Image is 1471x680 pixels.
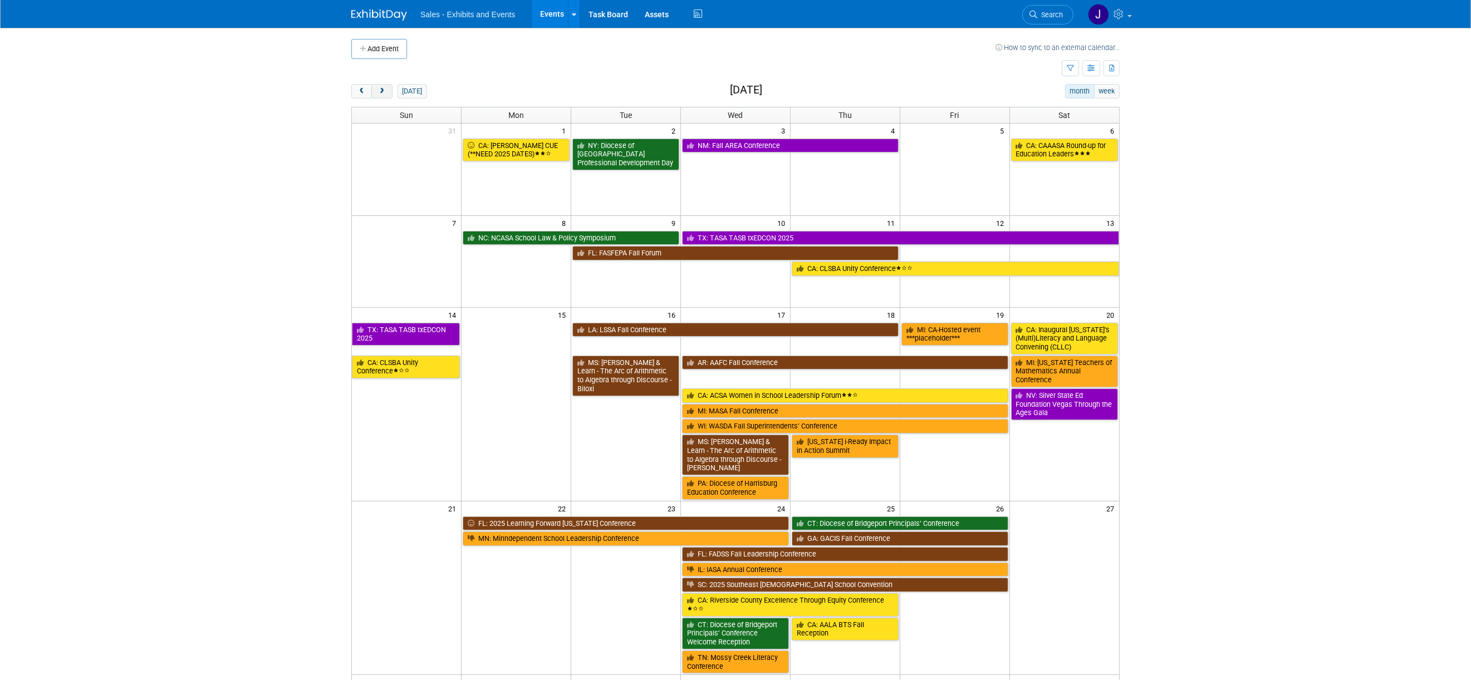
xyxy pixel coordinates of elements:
[1011,356,1118,387] a: MI: [US_STATE] Teachers of Mathematics Annual Conference
[792,262,1119,276] a: CA: CLSBA Unity Conference
[351,84,372,98] button: prev
[682,651,789,673] a: TN: Mossy Creek Literacy Conference
[682,563,1008,577] a: IL: IASA Annual Conference
[447,308,461,322] span: 14
[1037,11,1063,19] span: Search
[1088,4,1109,25] img: Joe Quinn
[1065,84,1095,98] button: month
[682,618,789,649] a: CT: Diocese of Bridgeport Principals’ Conference Welcome Reception
[561,216,571,230] span: 8
[901,323,1008,346] a: MI: CA-Hosted event ***placeholder***
[1109,124,1119,137] span: 6
[351,9,407,21] img: ExhibitDay
[1011,139,1118,161] a: CA: CAAASA Round-up for Education Leaders
[572,356,679,396] a: MS: [PERSON_NAME] & Learn - The Arc of Arithmetic to Algebra through Discourse - Biloxi
[557,501,571,515] span: 22
[572,323,899,337] a: LA: LSSA Fall Conference
[670,124,680,137] span: 2
[1105,216,1119,230] span: 13
[886,501,900,515] span: 25
[1105,308,1119,322] span: 20
[728,111,743,120] span: Wed
[792,516,1008,531] a: CT: Diocese of Bridgeport Principals’ Conference
[776,501,790,515] span: 24
[447,124,461,137] span: 31
[1105,501,1119,515] span: 27
[682,139,899,153] a: NM: Fall AREA Conference
[682,388,1008,403] a: CA: ACSA Women in School Leadership Forum
[682,578,1008,592] a: SC: 2025 Southeast [DEMOGRAPHIC_DATA] School Convention
[463,231,679,245] a: NC: NCASA School Law & Policy Symposium
[666,308,680,322] span: 16
[1011,323,1118,354] a: CA: Inaugural [US_STATE]’s (Multi)Literacy and Language Convening (CLLC)
[996,216,1009,230] span: 12
[890,124,900,137] span: 4
[400,111,413,120] span: Sun
[730,84,762,96] h2: [DATE]
[463,531,789,546] a: MN: Minndependent School Leadership Conference
[886,308,900,322] span: 18
[463,139,570,161] a: CA: [PERSON_NAME] CUE (**NEED 2025 DATES)
[792,435,899,457] a: [US_STATE] i-Ready Impact in Action Summit
[682,476,789,499] a: PA: Diocese of Harrisburg Education Conference
[682,435,789,475] a: MS: [PERSON_NAME] & Learn - The Arc of Arithmetic to Algebra through Discourse - [PERSON_NAME]
[682,419,1008,433] a: WI: WASDA Fall Superintendents’ Conference
[572,139,679,170] a: NY: Diocese of [GEOGRAPHIC_DATA] Professional Development Day
[1022,5,1073,24] a: Search
[352,356,460,378] a: CA: CLSBA Unity Conference
[792,531,1008,546] a: GA: GACIS Fall Conference
[996,308,1009,322] span: 19
[792,618,899,640] a: CA: AALA BTS Fall Reception
[886,216,900,230] span: 11
[1094,84,1120,98] button: week
[682,404,1008,418] a: MI: MASA Fall Conference
[999,124,1009,137] span: 5
[682,356,1008,370] a: AR: AAFC Fall Conference
[572,246,899,260] a: FL: FASFEPA Fall Forum
[351,39,407,59] button: Add Event
[666,501,680,515] span: 23
[371,84,392,98] button: next
[996,501,1009,515] span: 26
[561,124,571,137] span: 1
[780,124,790,137] span: 3
[996,43,1120,52] a: How to sync to an external calendar...
[451,216,461,230] span: 7
[1011,388,1118,420] a: NV: Silver State Ed Foundation Vegas Through the Ages Gala
[557,308,571,322] span: 15
[950,111,959,120] span: Fri
[776,308,790,322] span: 17
[839,111,852,120] span: Thu
[508,111,524,120] span: Mon
[420,10,515,19] span: Sales - Exhibits and Events
[682,231,1119,245] a: TX: TASA TASB txEDCON 2025
[352,323,460,346] a: TX: TASA TASB txEDCON 2025
[620,111,632,120] span: Tue
[682,547,1008,561] a: FL: FADSS Fall Leadership Conference
[398,84,427,98] button: [DATE]
[776,216,790,230] span: 10
[1058,111,1070,120] span: Sat
[682,593,899,616] a: CA: Riverside County Excellence Through Equity Conference
[463,516,789,531] a: FL: 2025 Learning Forward [US_STATE] Conference
[670,216,680,230] span: 9
[447,501,461,515] span: 21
